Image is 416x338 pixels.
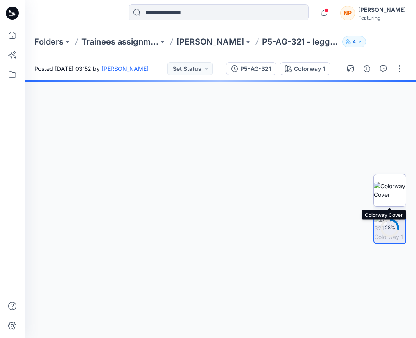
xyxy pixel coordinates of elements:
button: P5-AG-321 [226,62,276,75]
div: [PERSON_NAME] [358,5,406,15]
p: P5-AG-321 - legging [262,36,339,47]
a: [PERSON_NAME] [102,65,149,72]
a: Folders [34,36,63,47]
p: 4 [353,37,356,46]
a: Trainees assignment [81,36,158,47]
div: P5-AG-321 [240,64,271,73]
img: P5-AG-321 Colorway 1 [374,215,405,241]
a: [PERSON_NAME] [176,36,244,47]
button: Colorway 1 [280,62,330,75]
div: Colorway 1 [294,64,325,73]
div: 28 % [380,224,400,231]
button: 4 [342,36,366,47]
div: NP [340,6,355,20]
button: Details [360,62,373,75]
img: Colorway Cover [374,182,406,199]
span: Posted [DATE] 03:52 by [34,64,149,73]
div: Featuring [358,15,406,21]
